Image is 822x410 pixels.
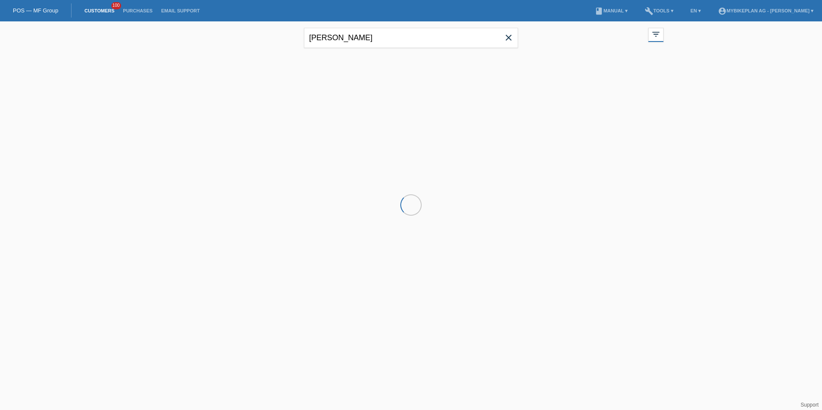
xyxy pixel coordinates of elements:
span: 100 [111,2,122,9]
a: POS — MF Group [13,7,58,14]
i: build [645,7,653,15]
a: Support [801,402,819,408]
a: EN ▾ [686,8,705,13]
a: Purchases [119,8,157,13]
i: close [503,33,514,43]
a: bookManual ▾ [590,8,632,13]
i: filter_list [651,30,661,39]
a: Email Support [157,8,204,13]
input: Search... [304,28,518,48]
i: book [595,7,603,15]
a: buildTools ▾ [640,8,678,13]
i: account_circle [718,7,727,15]
a: account_circleMybikeplan AG - [PERSON_NAME] ▾ [714,8,818,13]
a: Customers [80,8,119,13]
